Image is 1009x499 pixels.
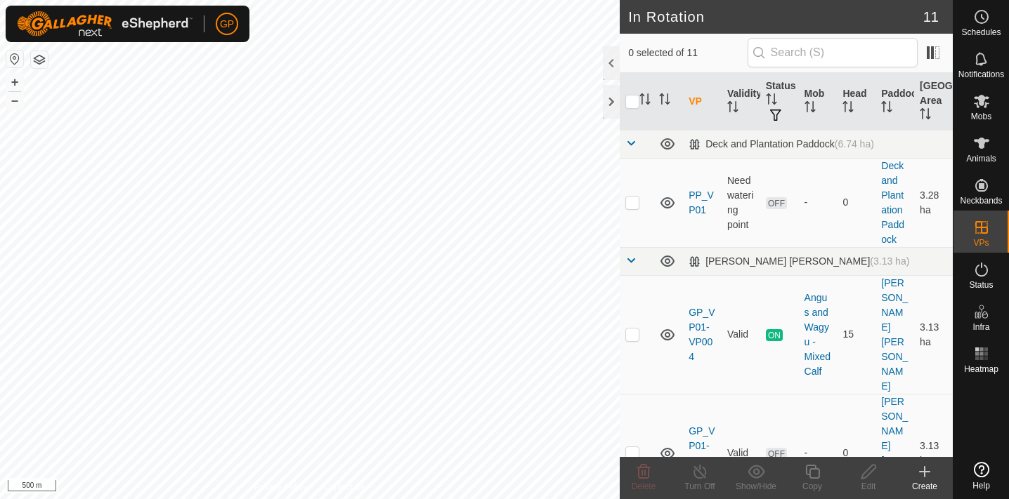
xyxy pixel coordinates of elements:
[971,112,991,121] span: Mobs
[722,158,760,247] td: Need watering point
[672,480,728,493] div: Turn Off
[875,73,914,131] th: Paddock
[766,329,783,341] span: ON
[805,103,816,114] p-sorticon: Activate to sort
[689,255,909,267] div: [PERSON_NAME] [PERSON_NAME]
[897,480,953,493] div: Create
[920,110,931,121] p-sorticon: Activate to sort
[628,46,747,60] span: 0 selected of 11
[760,73,799,131] th: Status
[837,158,875,247] td: 0
[961,28,1001,36] span: Schedules
[960,197,1002,205] span: Neckbands
[628,8,923,25] h2: In Rotation
[914,275,953,394] td: 3.13 ha
[766,448,787,460] span: OFF
[837,73,875,131] th: Head
[220,17,234,32] span: GP
[689,138,874,150] div: Deck and Plantation Paddock
[972,323,989,331] span: Infra
[881,103,892,114] p-sorticon: Activate to sort
[31,51,48,68] button: Map Layers
[17,11,193,36] img: Gallagher Logo
[881,277,908,392] a: [PERSON_NAME] [PERSON_NAME]
[964,365,998,373] span: Heatmap
[632,481,656,491] span: Delete
[727,103,738,114] p-sorticon: Activate to sort
[728,480,784,493] div: Show/Hide
[784,480,840,493] div: Copy
[914,73,953,131] th: [GEOGRAPHIC_DATA] Area
[683,73,722,131] th: VP
[966,154,996,163] span: Animals
[659,95,670,107] p-sorticon: Activate to sort
[870,255,909,267] span: (3.13 ha)
[840,480,897,493] div: Edit
[914,158,953,247] td: 3.28 ha
[958,70,1004,79] span: Notifications
[689,307,715,362] a: GP_VP01-VP004
[722,73,760,131] th: Validity
[748,38,918,67] input: Search (S)
[254,481,307,493] a: Privacy Policy
[689,425,715,481] a: GP_VP01-VP005
[722,275,760,394] td: Valid
[639,95,651,107] p-sorticon: Activate to sort
[766,197,787,209] span: OFF
[972,481,990,490] span: Help
[881,160,904,245] a: Deck and Plantation Paddock
[6,51,23,67] button: Reset Map
[973,239,989,247] span: VPs
[805,446,832,460] div: -
[799,73,838,131] th: Mob
[835,138,874,149] span: (6.74 ha)
[6,74,23,91] button: +
[6,92,23,109] button: –
[837,275,875,394] td: 15
[842,103,854,114] p-sorticon: Activate to sort
[324,481,365,493] a: Contact Us
[923,6,939,27] span: 11
[969,281,993,289] span: Status
[766,95,777,107] p-sorticon: Activate to sort
[805,195,832,210] div: -
[689,189,714,215] a: PP_VP01
[805,291,832,379] div: Angus and Wagyu - Mixed Calf
[953,456,1009,495] a: Help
